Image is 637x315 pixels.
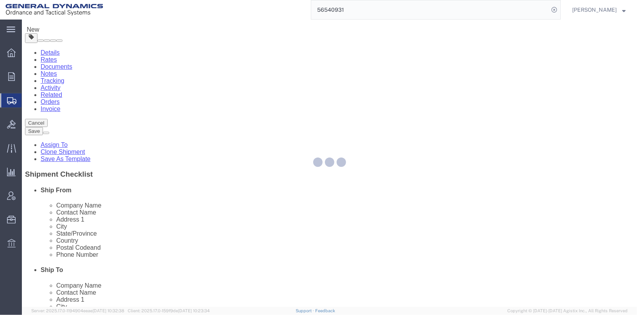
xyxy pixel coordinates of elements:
span: Client: 2025.17.0-159f9de [128,308,210,313]
span: Tim Schaffer [572,5,617,14]
button: [PERSON_NAME] [572,5,626,14]
input: Search for shipment number, reference number [311,0,549,19]
span: Server: 2025.17.0-1194904eeae [31,308,124,313]
span: [DATE] 10:23:34 [178,308,210,313]
a: Support [296,308,315,313]
a: Feedback [315,308,335,313]
span: Copyright © [DATE]-[DATE] Agistix Inc., All Rights Reserved [507,308,628,314]
img: logo [5,4,103,16]
span: [DATE] 10:32:38 [93,308,124,313]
